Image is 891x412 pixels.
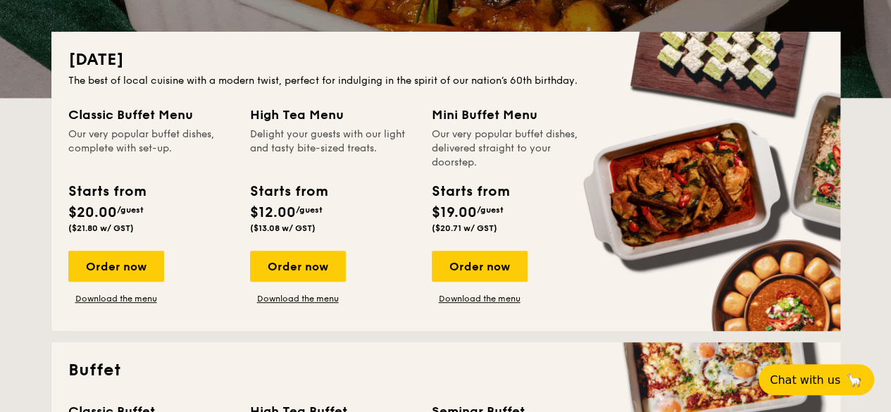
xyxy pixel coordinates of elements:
div: The best of local cuisine with a modern twist, perfect for indulging in the spirit of our nation’... [68,74,823,88]
span: /guest [477,205,504,215]
h2: Buffet [68,359,823,382]
div: Starts from [250,181,327,202]
div: High Tea Menu [250,105,415,125]
span: ($13.08 w/ GST) [250,223,316,233]
span: /guest [117,205,144,215]
span: 🦙 [846,372,863,388]
div: Our very popular buffet dishes, complete with set-up. [68,127,233,170]
span: ($20.71 w/ GST) [432,223,497,233]
span: /guest [296,205,323,215]
div: Our very popular buffet dishes, delivered straight to your doorstep. [432,127,597,170]
span: Chat with us [770,373,840,387]
div: Delight your guests with our light and tasty bite-sized treats. [250,127,415,170]
div: Starts from [68,181,145,202]
div: Order now [68,251,164,282]
div: Mini Buffet Menu [432,105,597,125]
div: Classic Buffet Menu [68,105,233,125]
span: $19.00 [432,204,477,221]
button: Chat with us🦙 [759,364,874,395]
a: Download the menu [432,293,528,304]
span: $12.00 [250,204,296,221]
div: Order now [250,251,346,282]
h2: [DATE] [68,49,823,71]
div: Starts from [432,181,509,202]
a: Download the menu [68,293,164,304]
span: ($21.80 w/ GST) [68,223,134,233]
div: Order now [432,251,528,282]
span: $20.00 [68,204,117,221]
a: Download the menu [250,293,346,304]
